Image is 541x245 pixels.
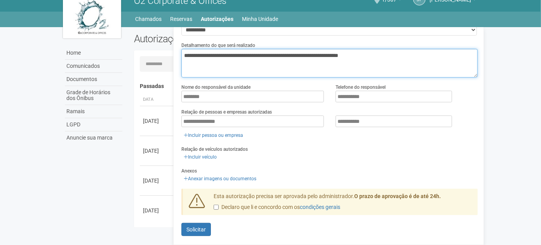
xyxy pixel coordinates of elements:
a: Documentos [65,73,122,86]
a: Comunicados [65,60,122,73]
h2: Autorizações [134,33,300,45]
h4: Passadas [140,83,473,89]
input: Declaro que li e concordo com oscondições gerais [214,205,219,210]
a: Incluir pessoa ou empresa [181,131,245,140]
a: Minha Unidade [242,14,278,24]
a: Anuncie sua marca [65,131,122,144]
th: Data [140,93,175,106]
a: Grade de Horários dos Ônibus [65,86,122,105]
label: Relação de pessoas e empresas autorizadas [181,109,272,116]
div: [DATE] [143,207,172,214]
label: Detalhamento do que será realizado [181,42,255,49]
label: Declaro que li e concordo com os [214,204,340,211]
a: Chamados [136,14,162,24]
label: Telefone do responsável [336,84,386,91]
div: Esta autorização precisa ser aprovada pelo administrador. [208,193,478,215]
div: [DATE] [143,177,172,185]
a: Home [65,47,122,60]
a: Anexar imagens ou documentos [181,174,259,183]
a: Incluir veículo [181,153,219,161]
label: Relação de veículos autorizados [181,146,248,153]
a: condições gerais [300,204,340,210]
strong: O prazo de aprovação é de até 24h. [354,193,441,199]
button: Solicitar [181,223,211,236]
div: [DATE] [143,117,172,125]
span: Solicitar [186,226,206,233]
a: Autorizações [201,14,234,24]
div: [DATE] [143,147,172,155]
a: LGPD [65,118,122,131]
a: Ramais [65,105,122,118]
label: Anexos [181,167,197,174]
label: Nome do responsável da unidade [181,84,250,91]
a: Reservas [170,14,193,24]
